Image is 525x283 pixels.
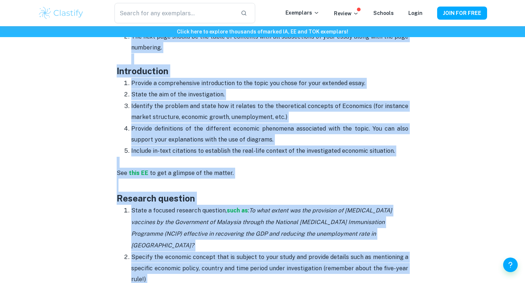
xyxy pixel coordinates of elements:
[131,205,408,251] li: State a focused research question, :
[131,207,392,249] i: To what extent was the provision of [MEDICAL_DATA] vaccines by the Government of Malaysia through...
[227,207,248,214] a: such as
[131,31,408,64] p: The next page should be the table of contents with all subsections of your essay along with the p...
[114,3,235,23] input: Search for any exemplars...
[503,258,518,272] button: Help and Feedback
[117,66,168,76] strong: Introduction
[437,7,487,20] button: JOIN FOR FREE
[334,9,359,17] p: Review
[1,28,524,36] h6: Click here to explore thousands of marked IA, EE and TOK exemplars !
[117,168,408,179] p: See to get a glimpse of the matter.
[127,170,148,176] a: this EE
[131,146,408,156] p: Include in-text citations to establish the real-life context of the investigated economic situation.
[131,101,408,123] p: Identify the problem and state how it relates to the theoretical concepts of Economics (for insta...
[408,10,423,16] a: Login
[131,78,408,89] p: Provide a comprehensive introduction to the topic you chose for your extended essay.
[373,10,394,16] a: Schools
[38,6,84,20] img: Clastify logo
[129,170,148,176] strong: this EE
[117,179,408,205] h3: Research question
[131,123,408,146] p: Provide definitions of the different economic phenomena associated with the topic. You can also s...
[285,9,319,17] p: Exemplars
[131,89,408,100] p: State the aim of the investigation.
